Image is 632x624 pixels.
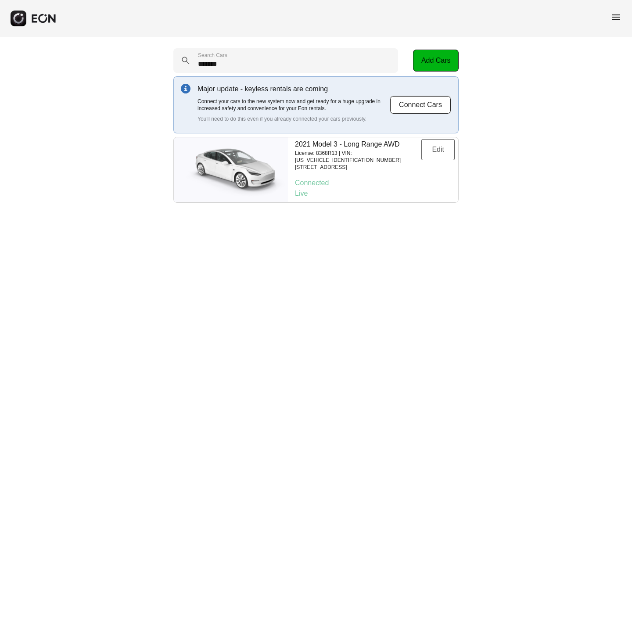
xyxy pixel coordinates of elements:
[611,12,621,22] span: menu
[174,141,288,198] img: car
[413,50,459,72] button: Add Cars
[197,98,390,112] p: Connect your cars to the new system now and get ready for a huge upgrade in increased safety and ...
[295,188,455,199] p: Live
[295,139,421,150] p: 2021 Model 3 - Long Range AWD
[295,164,421,171] p: [STREET_ADDRESS]
[198,52,227,59] label: Search Cars
[197,84,390,94] p: Major update - keyless rentals are coming
[197,115,390,122] p: You'll need to do this even if you already connected your cars previously.
[390,96,451,114] button: Connect Cars
[181,84,190,93] img: info
[295,150,421,164] p: License: 8368R13 | VIN: [US_VEHICLE_IDENTIFICATION_NUMBER]
[295,178,455,188] p: Connected
[421,139,455,160] button: Edit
